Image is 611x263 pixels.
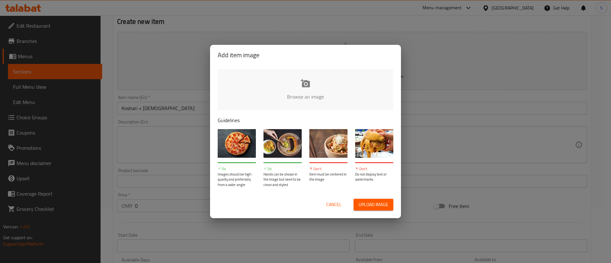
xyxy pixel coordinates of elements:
[359,201,388,209] span: Upload image
[309,172,348,182] p: Item must be centered in the image
[355,166,393,172] p: Don't
[263,172,302,188] p: Hands can be shown in the image but need to be clean and styled
[354,199,393,211] button: Upload image
[309,129,348,158] img: guide-img-3@3x.jpg
[263,129,302,158] img: guide-img-2@3x.jpg
[218,166,256,172] p: Do
[355,129,393,158] img: guide-img-4@3x.jpg
[324,199,344,211] button: Cancel
[218,172,256,188] p: Images should be high-quality and preferably from a wide-angle
[326,201,341,209] span: Cancel
[218,129,256,158] img: guide-img-1@3x.jpg
[218,50,393,60] h2: Add item image
[263,166,302,172] p: Do
[355,172,393,182] p: Do not display text or watermarks
[309,166,348,172] p: Don't
[218,116,393,124] p: Guidelines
